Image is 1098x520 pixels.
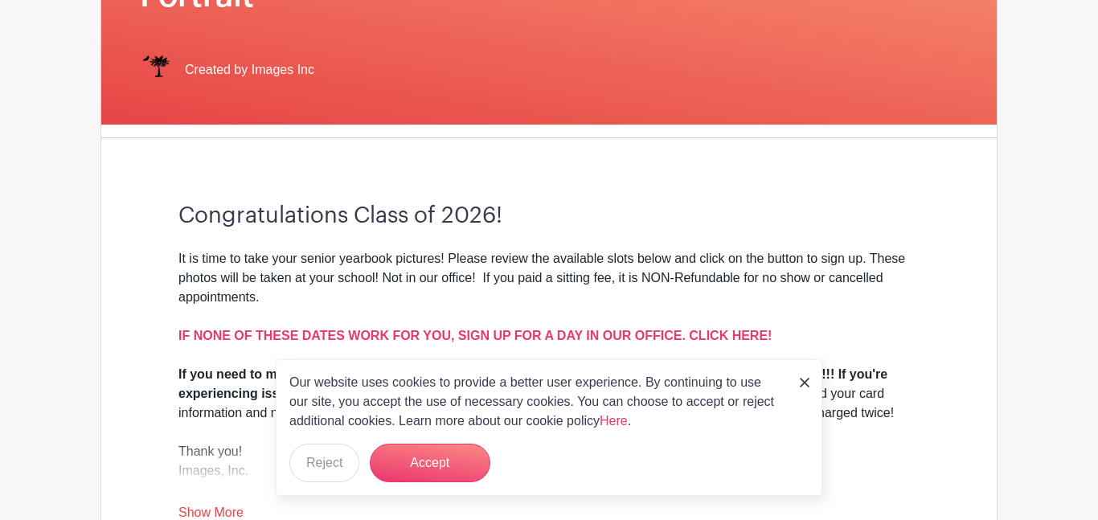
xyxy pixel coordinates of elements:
img: IMAGES%20logo%20transparenT%20PNG%20s.png [140,54,172,86]
h3: Congratulations Class of 2026! [178,203,920,230]
a: Here [600,414,628,428]
div: It is time to take your senior yearbook pictures! Please review the available slots below and cli... [178,249,920,365]
strong: If you need to make any changes after you schedule your appointment, please call our office immed... [178,367,887,400]
button: Reject [289,444,359,482]
div: If you've already entered your card information and notice a delay in processing, —give us a call... [178,365,920,423]
a: [DOMAIN_NAME] [178,483,281,497]
img: close_button-5f87c8562297e5c2d7936805f587ecaba9071eb48480494691a3f1689db116b3.svg [800,378,809,387]
button: Accept [370,444,490,482]
p: Our website uses cookies to provide a better user experience. By continuing to use our site, you ... [289,373,783,431]
a: IF NONE OF THESE DATES WORK FOR YOU, SIGN UP FOR A DAY IN OUR OFFICE. CLICK HERE! [178,329,772,342]
span: Created by Images Inc [185,60,314,80]
div: Thank you! [178,442,920,461]
div: Images, Inc. [178,461,920,500]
